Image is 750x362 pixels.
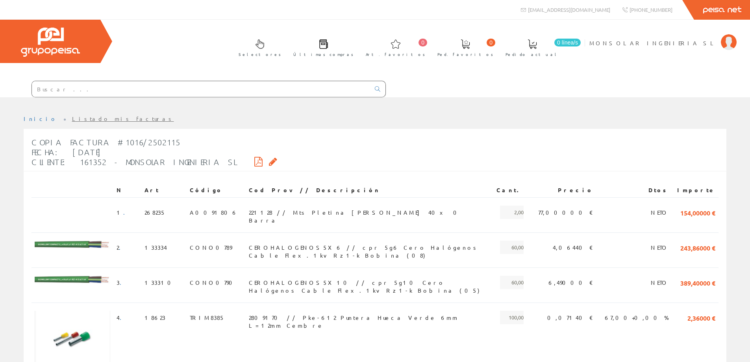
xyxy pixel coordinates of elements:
th: Dtos [596,183,672,197]
th: Cant. [493,183,527,197]
span: NETO [651,206,669,219]
img: Foto artículo (192x22.231578947368) [35,276,110,284]
th: N [113,183,141,197]
a: . [123,209,130,216]
span: 0 [419,39,427,46]
span: MONSOLAR INGENIERIA SL [589,39,717,47]
span: 2,00 [500,206,524,219]
span: 133310 [144,276,176,289]
span: CONO0789 [190,241,232,254]
span: [EMAIL_ADDRESS][DOMAIN_NAME] [528,6,610,13]
span: Pedido actual [506,50,559,58]
span: TRIM8385 [190,311,225,324]
span: 4 [117,311,126,324]
span: 60,00 [500,276,524,289]
span: 243,86000 € [680,241,715,254]
span: CEROHALOGENOS5X6 // cpr 5g6 Cero Halógenos Cable Flex.1kv Rz1-k Bobina (08) [249,241,490,254]
a: MONSOLAR INGENIERIA SL [589,33,737,40]
span: 3 [117,276,126,289]
span: 18623 [144,311,165,324]
span: [PHONE_NUMBER] [630,6,672,13]
span: Últimas compras [293,50,354,58]
a: Selectores [231,33,285,61]
span: 60,00 [500,241,524,254]
span: 4,06440 € [553,241,593,254]
span: 389,40000 € [680,276,715,289]
span: 133334 [144,241,167,254]
span: 0 [487,39,495,46]
input: Buscar ... [32,81,370,97]
th: Código [187,183,246,197]
i: Descargar PDF [254,159,263,164]
span: CEROHALOGENOS5X10 // cpr 5g10 Cero Halógenos Cable Flex.1kv Rz1-k Bobina (05) [249,276,490,289]
span: 6,49000 € [548,276,593,289]
span: 268235 [144,206,166,219]
span: 0 línea/s [554,39,581,46]
th: Importe [672,183,719,197]
span: CONO0790 [190,276,237,289]
span: NETO [651,241,669,254]
span: Art. favoritos [366,50,425,58]
span: 2,36000 € [687,311,715,324]
a: Últimas compras [285,33,357,61]
span: Ped. favoritos [437,50,493,58]
span: 2 [117,241,126,254]
span: 77,00000 € [538,206,593,219]
span: Selectores [239,50,281,58]
a: Listado mis facturas [72,115,174,122]
a: . [120,314,126,321]
span: Copia Factura #1016/2502115 Fecha: [DATE] Cliente: 161352 - MONSOLAR INGENIERIA SL [31,137,235,167]
a: Inicio [24,115,57,122]
th: Precio [527,183,596,197]
span: 1 [117,206,130,219]
img: Foto artículo (192x22.231578947368) [35,241,110,249]
th: Cod Prov // Descripción [246,183,493,197]
i: Solicitar por email copia de la factura [269,159,277,164]
span: 221128 // Mts Pletina [PERSON_NAME] 40x 0 Barra [249,206,490,219]
span: 0,07140 € [547,311,593,324]
img: Grupo Peisa [21,28,80,57]
a: . [120,279,126,286]
a: . [119,244,126,251]
th: Art [141,183,187,197]
span: 2809170 // Pke-612 Puntera Hueca Verde 6mm L=12mm Cembre [249,311,490,324]
span: A0091806 [190,206,238,219]
span: 67,00+0,00 % [605,311,669,324]
span: 100,00 [500,311,524,324]
span: 154,00000 € [680,206,715,219]
span: NETO [651,276,669,289]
